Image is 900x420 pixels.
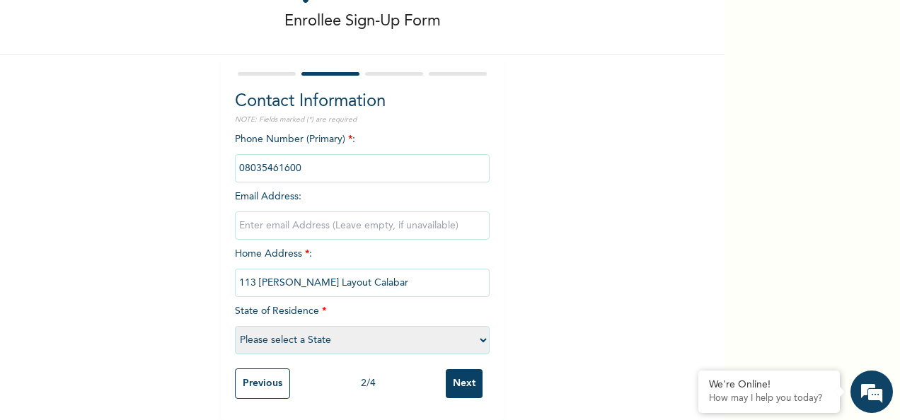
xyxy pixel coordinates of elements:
[139,348,270,392] div: FAQs
[709,393,829,404] p: How may I help you today?
[235,115,490,125] p: NOTE: Fields marked (*) are required
[290,376,446,391] div: 2 / 4
[709,379,829,391] div: We're Online!
[7,373,139,383] span: Conversation
[446,369,483,398] input: Next
[235,306,490,345] span: State of Residence
[232,7,266,41] div: Minimize live chat window
[235,249,490,288] span: Home Address :
[284,10,441,33] p: Enrollee Sign-Up Form
[235,269,490,297] input: Enter home address
[74,79,238,98] div: Chat with us now
[7,298,270,348] textarea: Type your message and hit 'Enter'
[235,89,490,115] h2: Contact Information
[82,134,195,277] span: We're online!
[235,192,490,231] span: Email Address :
[235,154,490,182] input: Enter Phone Number (Use yours, if not available)
[235,134,490,173] span: Phone Number (Primary) :
[235,211,490,240] input: Enter email Address (Leave empty, if unavailable)
[26,71,57,106] img: d_794563401_company_1708531726252_794563401
[235,368,290,399] input: Previous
